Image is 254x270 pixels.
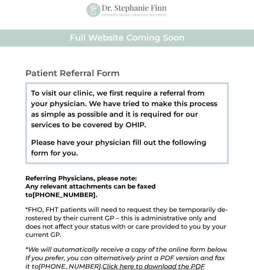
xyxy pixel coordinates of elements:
strong: Referring Physicians, please note: Any relevant attachments can be faxed to . [25,174,156,199]
span: [PHONE_NUMBER] [32,191,96,199]
p: Please have your physician fill out the following form for you. [31,137,223,158]
h2: Patient Referral Form [25,68,229,82]
h2: Full Website Coming Soon [25,32,229,47]
p: *FHO, FHT patients will need to request they be temporarily de-rostered by their current GP – thi... [25,206,229,246]
p: To visit our clinic, we first require a referral from your physician. We have tried to make this ... [31,88,223,137]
